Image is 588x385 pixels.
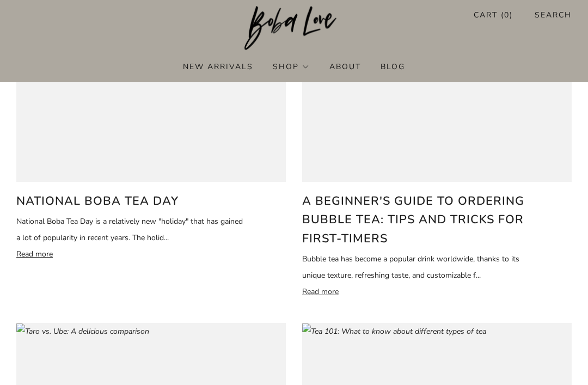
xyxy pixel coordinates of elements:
[302,284,531,300] a: Read more
[504,10,510,20] items-count: 0
[16,213,246,246] div: National Boba Tea Day is a relatively new "holiday" that has gained a lot of popularity in recent...
[329,58,361,75] a: About
[16,246,246,262] a: Read more
[302,323,486,340] img: Tea 101: What to know about different types of tea
[535,6,572,24] a: Search
[302,192,531,248] a: A Beginner's Guide to Ordering Bubble Tea: Tips and Tricks for First-Timers
[302,251,531,284] div: Bubble tea has become a popular drink worldwide, thanks to its unique texture, refreshing taste, ...
[16,323,149,340] img: Taro vs. Ube: A delicious comparison
[183,58,253,75] a: New Arrivals
[244,6,344,51] img: Boba Love
[474,6,513,24] a: Cart
[16,192,246,211] a: National Boba Tea Day
[381,58,405,75] a: Blog
[273,58,310,75] a: Shop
